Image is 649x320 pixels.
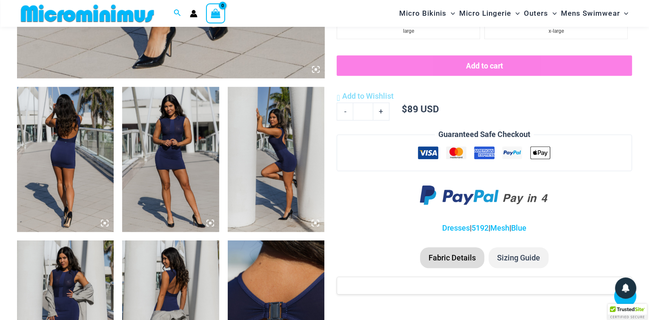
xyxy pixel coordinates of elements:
[353,103,373,120] input: Product quantity
[561,3,620,24] span: Mens Swimwear
[446,3,455,24] span: Menu Toggle
[17,4,157,23] img: MM SHOP LOGO FLAT
[549,28,564,34] span: x-large
[402,103,439,115] bdi: 89 USD
[342,91,394,100] span: Add to Wishlist
[373,103,389,120] a: +
[403,28,414,34] span: large
[190,10,197,17] a: Account icon link
[511,3,520,24] span: Menu Toggle
[228,87,324,232] img: Desire Me Navy 5192 Dress
[511,223,526,232] a: Blue
[206,3,226,23] a: View Shopping Cart, empty
[337,103,353,120] a: -
[608,304,647,320] div: TrustedSite Certified
[435,128,534,141] legend: Guaranteed Safe Checkout
[459,3,511,24] span: Micro Lingerie
[337,55,632,76] button: Add to cart
[442,223,470,232] a: Dresses
[548,3,557,24] span: Menu Toggle
[402,103,407,115] span: $
[457,3,522,24] a: Micro LingerieMenu ToggleMenu Toggle
[559,3,630,24] a: Mens SwimwearMenu ToggleMenu Toggle
[522,3,559,24] a: OutersMenu ToggleMenu Toggle
[122,87,219,232] img: Desire Me Navy 5192 Dress
[489,247,549,269] li: Sizing Guide
[484,22,628,39] li: x-large
[524,3,548,24] span: Outers
[620,3,628,24] span: Menu Toggle
[396,1,632,26] nav: Site Navigation
[17,87,114,232] img: Desire Me Navy 5192 Dress
[337,222,632,234] p: | | |
[337,22,480,39] li: large
[174,8,181,19] a: Search icon link
[337,90,393,103] a: Add to Wishlist
[397,3,457,24] a: Micro BikinisMenu ToggleMenu Toggle
[490,223,509,232] a: Mesh
[472,223,489,232] a: 5192
[420,247,484,269] li: Fabric Details
[399,3,446,24] span: Micro Bikinis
